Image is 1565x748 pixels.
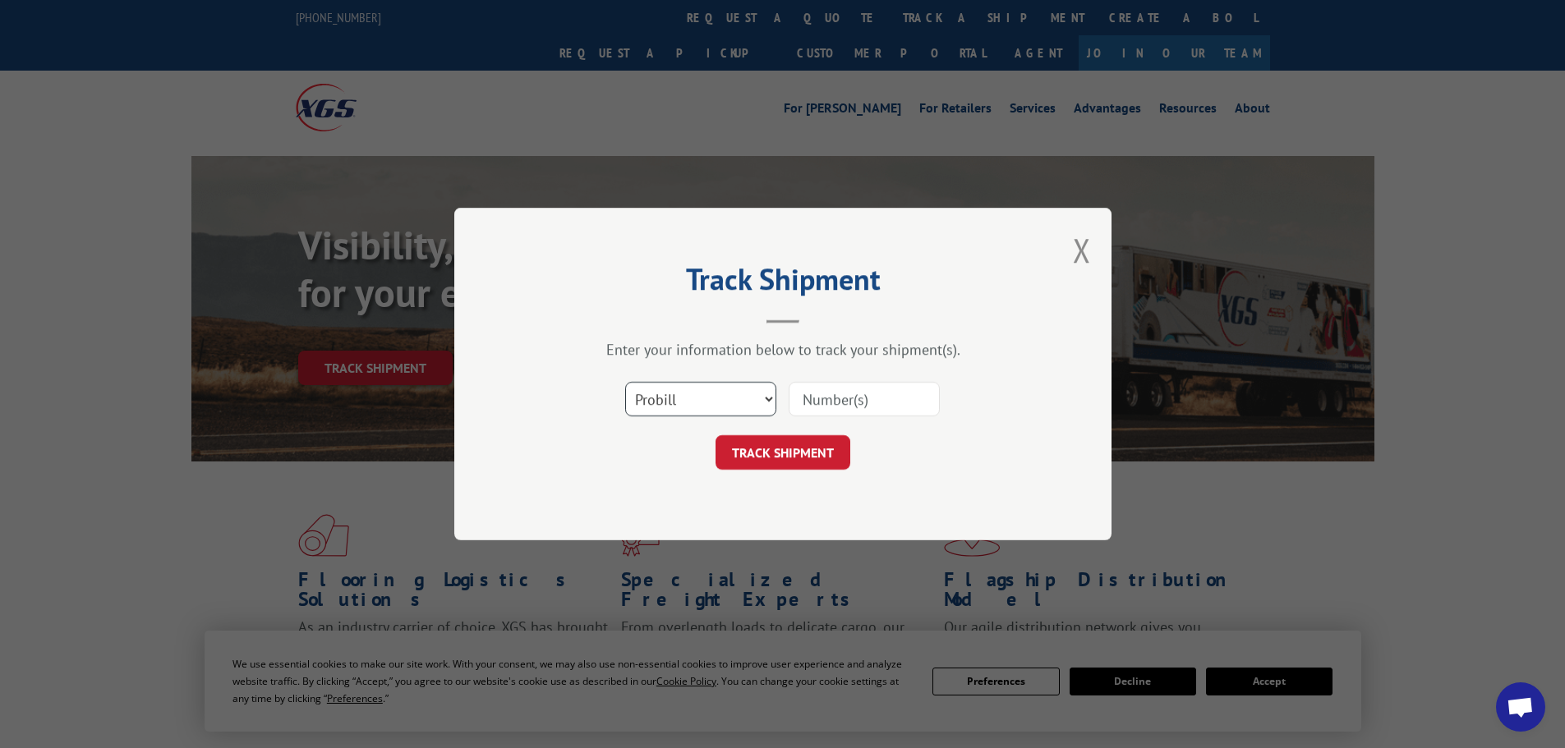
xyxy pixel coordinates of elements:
[789,382,940,416] input: Number(s)
[716,435,850,470] button: TRACK SHIPMENT
[536,268,1029,299] h2: Track Shipment
[1496,682,1545,732] div: Open chat
[536,340,1029,359] div: Enter your information below to track your shipment(s).
[1073,228,1091,272] button: Close modal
